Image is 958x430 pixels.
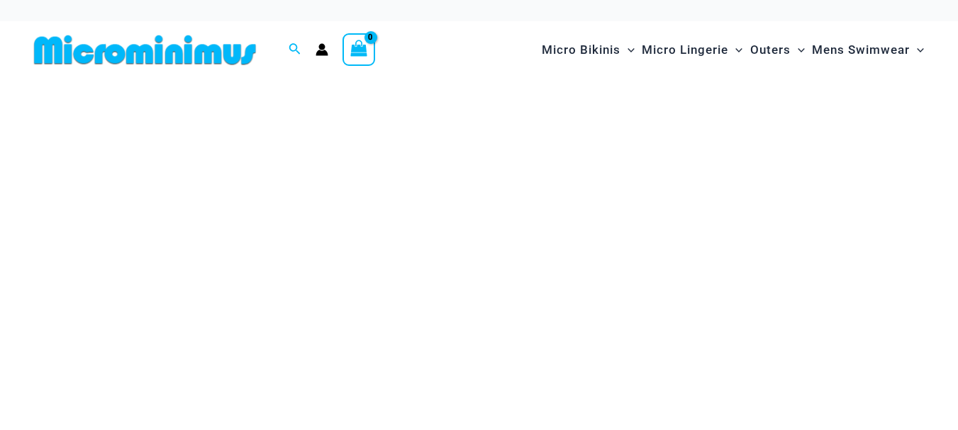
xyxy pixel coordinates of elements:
[620,32,635,68] span: Menu Toggle
[910,32,924,68] span: Menu Toggle
[28,34,262,66] img: MM SHOP LOGO FLAT
[747,28,808,72] a: OutersMenu ToggleMenu Toggle
[791,32,805,68] span: Menu Toggle
[536,26,930,74] nav: Site Navigation
[542,32,620,68] span: Micro Bikinis
[728,32,742,68] span: Menu Toggle
[289,41,301,59] a: Search icon link
[638,28,746,72] a: Micro LingerieMenu ToggleMenu Toggle
[750,32,791,68] span: Outers
[342,33,375,66] a: View Shopping Cart, empty
[642,32,728,68] span: Micro Lingerie
[538,28,638,72] a: Micro BikinisMenu ToggleMenu Toggle
[808,28,928,72] a: Mens SwimwearMenu ToggleMenu Toggle
[812,32,910,68] span: Mens Swimwear
[316,43,328,56] a: Account icon link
